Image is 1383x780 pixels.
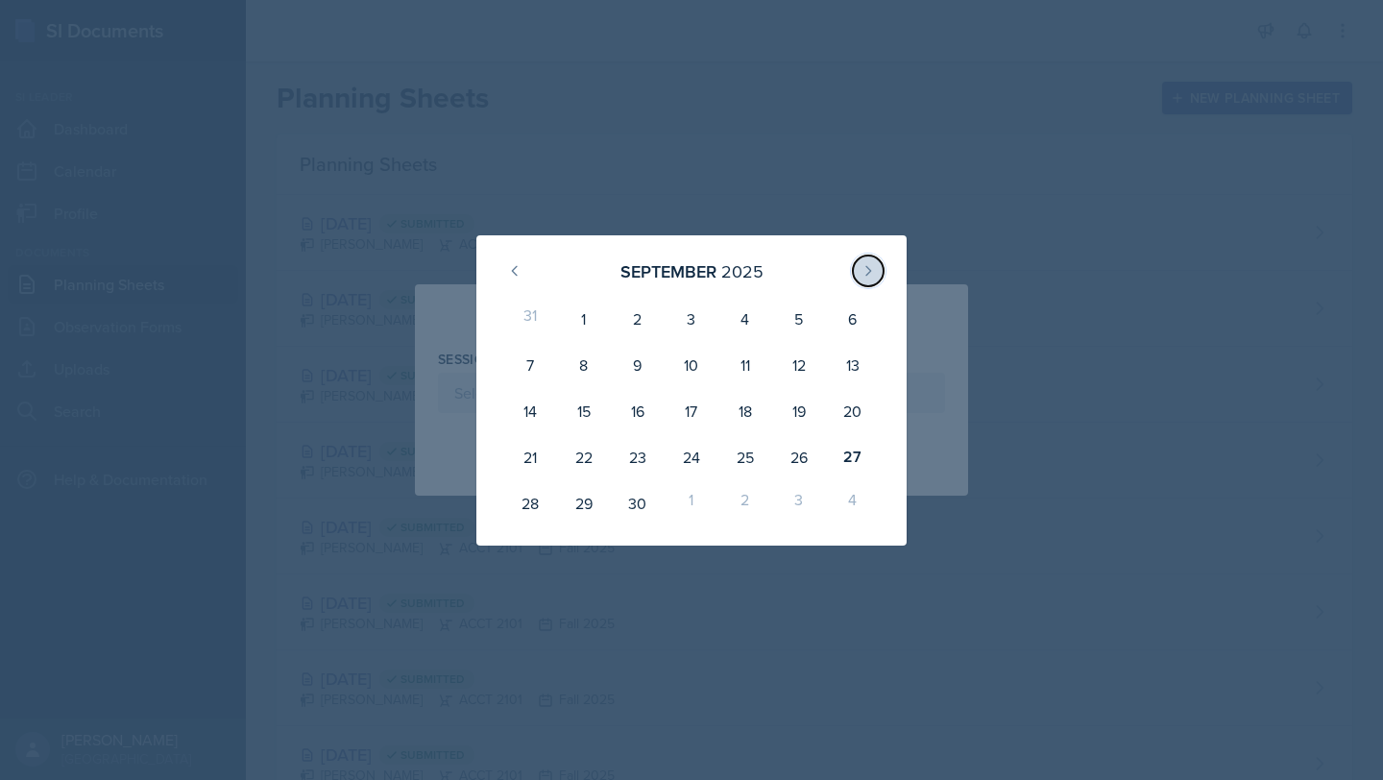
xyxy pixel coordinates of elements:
div: 3 [772,480,826,526]
div: 1 [665,480,718,526]
div: 22 [557,434,611,480]
div: 26 [772,434,826,480]
div: 6 [826,296,880,342]
div: 15 [557,388,611,434]
div: 4 [826,480,880,526]
div: 10 [665,342,718,388]
div: 2 [718,480,772,526]
div: 9 [611,342,665,388]
div: 29 [557,480,611,526]
div: 24 [665,434,718,480]
div: 21 [503,434,557,480]
div: 7 [503,342,557,388]
div: 17 [665,388,718,434]
div: 20 [826,388,880,434]
div: 30 [611,480,665,526]
div: 27 [826,434,880,480]
div: 8 [557,342,611,388]
div: 4 [718,296,772,342]
div: 14 [503,388,557,434]
div: 28 [503,480,557,526]
div: 23 [611,434,665,480]
div: 31 [503,296,557,342]
div: 1 [557,296,611,342]
div: 3 [665,296,718,342]
div: 12 [772,342,826,388]
div: 2025 [721,258,764,284]
div: 18 [718,388,772,434]
div: 5 [772,296,826,342]
div: 13 [826,342,880,388]
div: 2 [611,296,665,342]
div: 19 [772,388,826,434]
div: 25 [718,434,772,480]
div: September [620,258,716,284]
div: 11 [718,342,772,388]
div: 16 [611,388,665,434]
